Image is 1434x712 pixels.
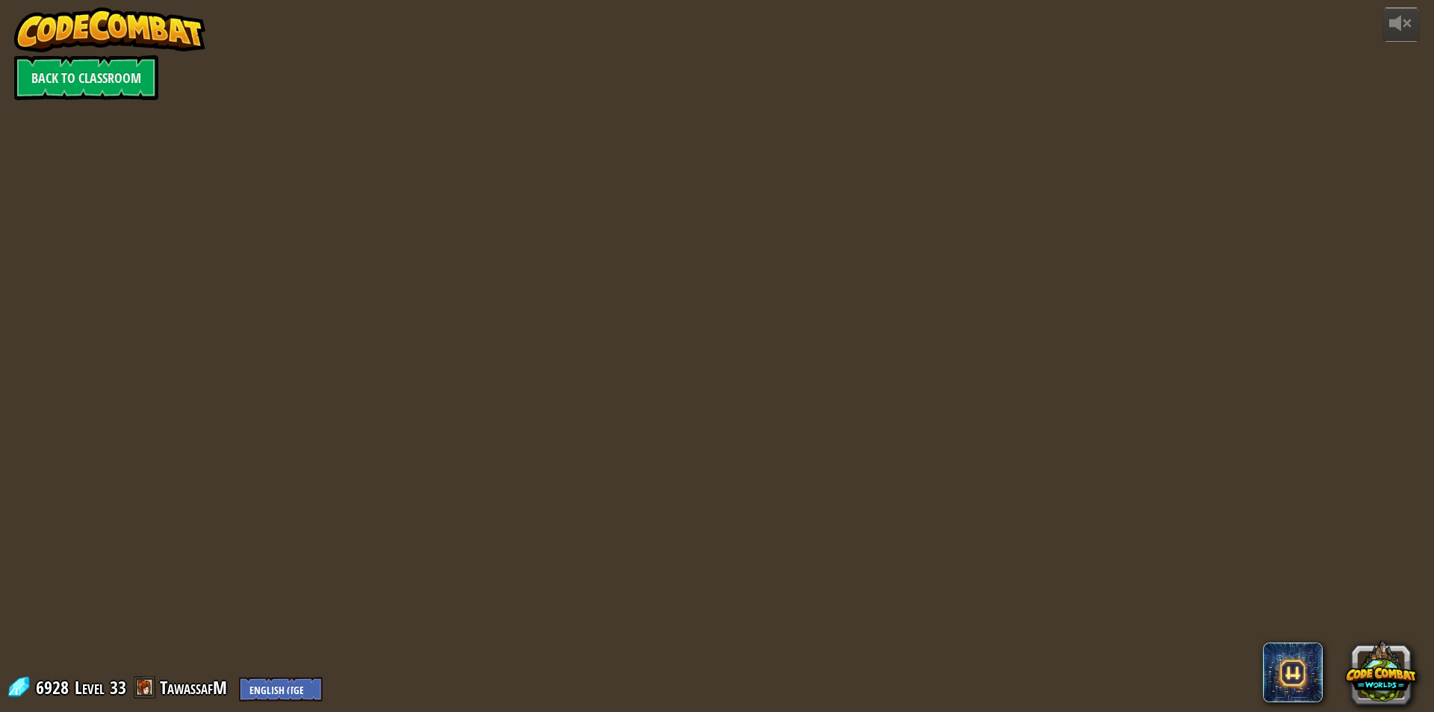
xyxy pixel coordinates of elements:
span: 33 [110,675,126,699]
a: TawassafM [160,675,232,699]
img: CodeCombat - Learn how to code by playing a game [14,7,205,52]
span: Level [75,675,105,700]
a: Back to Classroom [14,55,158,100]
span: 6928 [36,675,73,699]
button: Adjust volume [1382,7,1420,43]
